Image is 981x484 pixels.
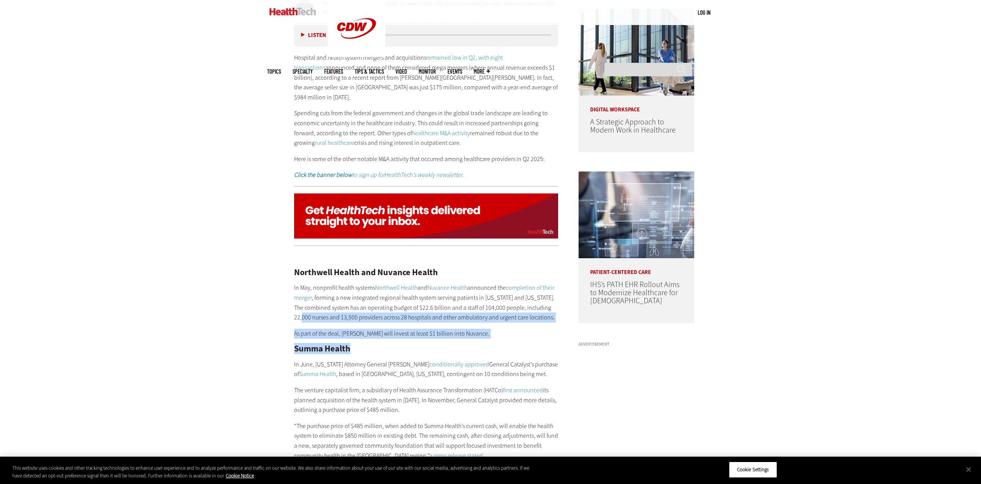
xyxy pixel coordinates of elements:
a: Features [324,69,343,74]
a: Tips & Tactics [355,69,384,74]
p: Digital Workspace [579,96,694,113]
a: CDW [328,51,385,59]
button: Close [960,461,977,478]
p: Spending cuts from the federal government and changes in the global trade landscape are leading t... [294,108,559,148]
div: This website uses cookies and other tracking technologies to enhance user experience and to analy... [12,464,540,479]
p: Here is some of the other notable M&A activity that occurred among healthcare providers in Q2 2025: [294,154,559,164]
img: ht_newsletter_animated_q424_signup_desktop [294,193,559,239]
h2: Northwell Health and Nuvance Health [294,268,559,277]
h3: Advertisement [579,342,694,346]
a: first announced [503,386,543,394]
p: In May, nonprofit health systems and announced the , forming a new integrated regional health sys... [294,283,559,322]
a: Summa Health [299,370,336,378]
p: In June, [US_STATE] Attorney General [PERSON_NAME] General Catalyst’s purchase of , based in [GEO... [294,360,559,379]
a: Video [395,69,407,74]
h2: Summa Health [294,345,559,353]
strong: Click the banner below [294,171,352,179]
a: conditionally approved [429,360,489,368]
div: User menu [698,8,710,17]
p: “The purchase price of $485 million, when added to Summa Health’s current cash, will enable the h... [294,421,559,460]
a: completion of their merger [294,284,554,302]
em: ’s weekly newsletter. [413,171,464,179]
a: rural healthcare [315,139,354,147]
button: Cookie Settings [729,462,777,478]
p: The venture capitalist firm, a subsidiary of Health Assurance Transformation (HATCo) its planned ... [294,385,559,415]
p: Patient-Centered Care [579,258,694,275]
span: Topics [267,69,281,74]
a: a press release stated [429,452,483,460]
a: Events [448,69,462,74]
iframe: advertisement [579,350,694,446]
a: Click the banner belowto sign up forHealthTech’s weekly newsletter. [294,171,464,179]
a: A Strategic Approach to Modern Work in Healthcare [590,117,676,135]
a: Nuvance Health [427,284,467,292]
a: healthcare M&A activity [412,129,470,137]
img: Home [269,8,316,15]
a: More information about your privacy [226,472,254,479]
span: Specialty [293,69,313,74]
a: IHS’s PATH EHR Rollout Aims to Modernize Healthcare for [DEMOGRAPHIC_DATA] [590,279,680,306]
span: More [474,69,490,74]
em: to sign up for [294,171,385,179]
a: Log in [698,9,710,16]
img: Electronic health records [579,171,694,258]
a: Northwell Health [375,284,417,292]
p: As part of the deal, [PERSON_NAME] will invest at least $1 billion into Nuvance. [294,329,559,339]
a: MonITor [419,69,436,74]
